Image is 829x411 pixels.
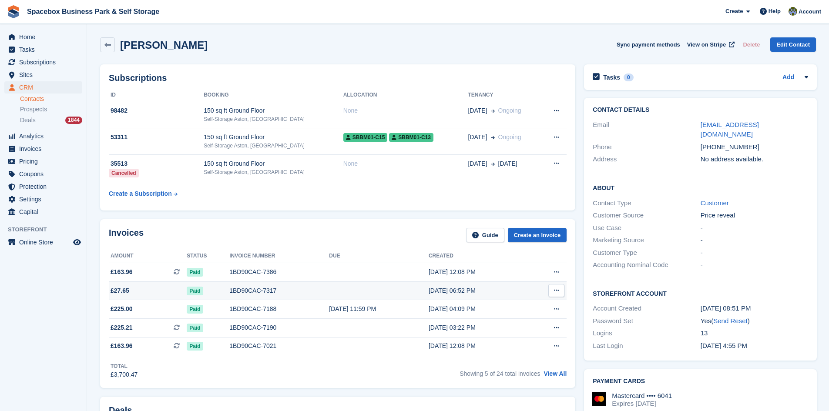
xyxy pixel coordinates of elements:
div: Password Set [593,316,700,326]
div: 1BD90CAC-7317 [229,286,329,295]
div: Yes [701,316,808,326]
div: 1BD90CAC-7021 [229,341,329,351]
a: Send Reset [713,317,747,324]
div: Price reveal [701,211,808,221]
span: Storefront [8,225,87,234]
div: [DATE] 03:22 PM [429,323,528,332]
th: Allocation [343,88,468,102]
div: 1844 [65,117,82,124]
th: Booking [204,88,343,102]
div: Account Created [593,304,700,314]
div: Customer Source [593,211,700,221]
a: Guide [466,228,504,242]
span: Settings [19,193,71,205]
div: [DATE] 08:51 PM [701,304,808,314]
button: Delete [739,37,763,52]
span: [DATE] [468,133,487,142]
a: Contacts [20,95,82,103]
a: menu [4,155,82,167]
div: Self-Storage Aston, [GEOGRAPHIC_DATA] [204,168,343,176]
div: 1BD90CAC-7190 [229,323,329,332]
div: Logins [593,328,700,338]
time: 2025-08-04 15:55:14 UTC [701,342,747,349]
span: £27.65 [111,286,129,295]
th: ID [109,88,204,102]
div: Address [593,154,700,164]
a: Customer [701,199,729,207]
a: View All [544,370,567,377]
div: [DATE] 12:08 PM [429,267,528,277]
div: 1BD90CAC-7386 [229,267,329,277]
h2: Payment cards [593,378,808,385]
div: - [701,235,808,245]
a: menu [4,56,82,68]
span: Paid [187,324,203,332]
span: CRM [19,81,71,94]
div: 0 [624,74,634,81]
span: Coupons [19,168,71,180]
div: Last Login [593,341,700,351]
a: Create a Subscription [109,186,178,202]
span: Subscriptions [19,56,71,68]
div: 150 sq ft Ground Floor [204,159,343,168]
a: Create an Invoice [508,228,567,242]
a: menu [4,143,82,155]
a: Prospects [20,105,82,114]
div: - [701,248,808,258]
div: Cancelled [109,169,139,177]
a: menu [4,206,82,218]
a: menu [4,168,82,180]
span: Help [769,7,781,16]
a: View on Stripe [684,37,736,52]
h2: Tasks [603,74,620,81]
span: Paid [187,268,203,277]
div: [DATE] 11:59 PM [329,304,429,314]
span: Deals [20,116,36,124]
span: Ongoing [498,107,521,114]
a: Deals 1844 [20,116,82,125]
img: stora-icon-8386f47178a22dfd0bd8f6a31ec36ba5ce8667c1dd55bd0f319d3a0aa187defe.svg [7,5,20,18]
div: - [701,223,808,233]
div: - [701,260,808,270]
span: Paid [187,287,203,295]
th: Tenancy [468,88,541,102]
span: Analytics [19,130,71,142]
img: sahil [789,7,797,16]
span: [DATE] [498,159,517,168]
span: Pricing [19,155,71,167]
h2: Invoices [109,228,144,242]
span: SBBM01-C15 [343,133,388,142]
div: Create a Subscription [109,189,172,198]
h2: Subscriptions [109,73,567,83]
span: View on Stripe [687,40,726,49]
div: 98482 [109,106,204,115]
div: No address available. [701,154,808,164]
span: Protection [19,180,71,193]
div: Customer Type [593,248,700,258]
a: menu [4,43,82,56]
div: Total [111,362,138,370]
span: [DATE] [468,159,487,168]
div: £3,700.47 [111,370,138,379]
span: Home [19,31,71,43]
span: £163.96 [111,341,133,351]
th: Created [429,249,528,263]
span: Online Store [19,236,71,248]
span: £163.96 [111,267,133,277]
h2: About [593,183,808,192]
div: [DATE] 06:52 PM [429,286,528,295]
div: 1BD90CAC-7188 [229,304,329,314]
h2: [PERSON_NAME] [120,39,208,51]
a: menu [4,69,82,81]
div: Email [593,120,700,140]
span: Prospects [20,105,47,114]
span: [DATE] [468,106,487,115]
div: None [343,106,468,115]
span: ( ) [711,317,749,324]
th: Due [329,249,429,263]
img: Mastercard Logo [592,392,606,406]
div: Accounting Nominal Code [593,260,700,270]
a: Spacebox Business Park & Self Storage [23,4,163,19]
span: Capital [19,206,71,218]
div: [DATE] 04:09 PM [429,304,528,314]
